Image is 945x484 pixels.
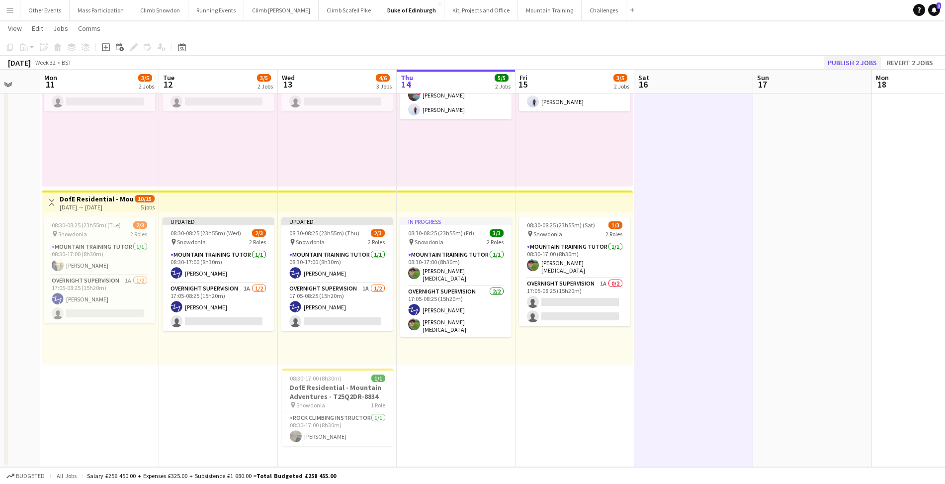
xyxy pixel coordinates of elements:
[527,221,595,229] span: 08:30-08:25 (23h55m) (Sat)
[32,24,43,33] span: Edit
[400,71,512,119] app-card-role: [MEDICAL_DATA] & Climbing Instructor2/208:30-17:00 (8h30m)![PERSON_NAME][PERSON_NAME]
[400,217,512,225] div: In progress
[163,249,274,283] app-card-role: Mountain Training Tutor1/108:30-17:00 (8h30m)[PERSON_NAME]
[296,238,325,246] span: Snowdonia
[135,195,155,202] span: 10/15
[133,221,147,229] span: 2/3
[605,230,622,238] span: 2 Roles
[282,383,393,401] h3: DofE Residential - Mountain Adventures - T25Q2DR-8834
[613,74,627,82] span: 3/5
[16,473,45,480] span: Budgeted
[60,194,134,203] h3: DofE Residential - Mountain Adventures - T25Q2DR-8834
[487,238,504,246] span: 2 Roles
[130,230,147,238] span: 2 Roles
[4,22,26,35] a: View
[533,230,562,238] span: Snowdonia
[400,249,512,286] app-card-role: Mountain Training Tutor1/108:30-17:00 (8h30m)[PERSON_NAME][MEDICAL_DATA]
[756,79,769,90] span: 17
[5,471,46,482] button: Budgeted
[444,0,518,20] button: Kit, Projects and Office
[188,0,244,20] button: Running Events
[171,229,241,237] span: 08:30-08:25 (23h55m) (Wed)
[937,2,941,9] span: 1
[281,217,393,331] app-job-card: Updated08:30-08:25 (23h55m) (Thu)2/3 Snowdonia2 RolesMountain Training Tutor1/108:30-17:00 (8h30m...
[252,229,266,237] span: 2/3
[163,73,174,82] span: Tue
[58,230,87,238] span: Snowdonia
[52,221,121,229] span: 08:30-08:25 (23h55m) (Tue)
[399,79,413,90] span: 14
[495,74,509,82] span: 5/5
[141,202,155,211] div: 5 jobs
[371,401,385,409] span: 1 Role
[249,238,266,246] span: 2 Roles
[608,221,622,229] span: 1/3
[8,24,22,33] span: View
[379,0,444,20] button: Duke of Edinburgh
[400,286,512,337] app-card-role: Overnight Supervision2/217:05-08:25 (15h20m)[PERSON_NAME][PERSON_NAME][MEDICAL_DATA]
[20,0,70,20] button: Other Events
[319,0,379,20] button: Climb Scafell Pike
[400,217,512,337] app-job-card: In progress08:30-08:25 (23h55m) (Fri)3/3 Snowdonia2 RolesMountain Training Tutor1/108:30-17:00 (8...
[258,83,273,90] div: 2 Jobs
[368,238,385,246] span: 2 Roles
[87,472,336,480] div: Salary £256 450.00 + Expenses £325.00 + Subsistence £1 680.00 =
[162,79,174,90] span: 12
[43,79,57,90] span: 11
[138,74,152,82] span: 3/5
[883,56,937,69] button: Revert 2 jobs
[282,369,393,446] app-job-card: 08:30-17:00 (8h30m)1/1DofE Residential - Mountain Adventures - T25Q2DR-8834 Snowdonia1 RoleRock C...
[78,24,100,33] span: Comms
[415,238,443,246] span: Snowdonia
[53,24,68,33] span: Jobs
[519,217,630,326] app-job-card: 08:30-08:25 (23h55m) (Sat)1/3 Snowdonia2 RolesMountain Training Tutor1/108:30-17:00 (8h30m)[PERSO...
[44,241,155,275] app-card-role: Mountain Training Tutor1/108:30-17:00 (8h30m)[PERSON_NAME]
[408,229,474,237] span: 08:30-08:25 (23h55m) (Fri)
[281,217,393,225] div: Updated
[371,375,385,382] span: 1/1
[376,83,392,90] div: 3 Jobs
[49,22,72,35] a: Jobs
[163,217,274,331] app-job-card: Updated08:30-08:25 (23h55m) (Wed)2/3 Snowdonia2 RolesMountain Training Tutor1/108:30-17:00 (8h30m...
[244,0,319,20] button: Climb [PERSON_NAME]
[28,22,47,35] a: Edit
[376,74,390,82] span: 4/6
[139,83,154,90] div: 2 Jobs
[289,229,359,237] span: 08:30-08:25 (23h55m) (Thu)
[281,249,393,283] app-card-role: Mountain Training Tutor1/108:30-17:00 (8h30m)[PERSON_NAME]
[44,217,155,323] app-job-card: 08:30-08:25 (23h55m) (Tue)2/3 Snowdonia2 RolesMountain Training Tutor1/108:30-17:00 (8h30m)[PERSO...
[614,83,629,90] div: 2 Jobs
[163,217,274,225] div: Updated
[70,0,132,20] button: Mass Participation
[257,74,271,82] span: 3/5
[518,79,527,90] span: 15
[519,241,630,278] app-card-role: Mountain Training Tutor1/108:30-17:00 (8h30m)[PERSON_NAME][MEDICAL_DATA]
[8,58,31,68] div: [DATE]
[60,203,134,211] div: [DATE] → [DATE]
[490,229,504,237] span: 3/3
[519,73,527,82] span: Fri
[74,22,104,35] a: Comms
[257,472,336,480] span: Total Budgeted £258 455.00
[371,229,385,237] span: 2/3
[874,79,889,90] span: 18
[62,59,72,66] div: BST
[177,238,206,246] span: Snowdonia
[163,283,274,331] app-card-role: Overnight Supervision1A1/217:05-08:25 (15h20m)[PERSON_NAME]
[33,59,58,66] span: Week 32
[928,4,940,16] a: 1
[282,73,295,82] span: Wed
[638,73,649,82] span: Sat
[44,73,57,82] span: Mon
[519,278,630,326] app-card-role: Overnight Supervision1A0/217:05-08:25 (15h20m)
[290,375,342,382] span: 08:30-17:00 (8h30m)
[582,0,626,20] button: Challenges
[296,401,325,409] span: Snowdonia
[281,283,393,331] app-card-role: Overnight Supervision1A1/217:05-08:25 (15h20m)[PERSON_NAME]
